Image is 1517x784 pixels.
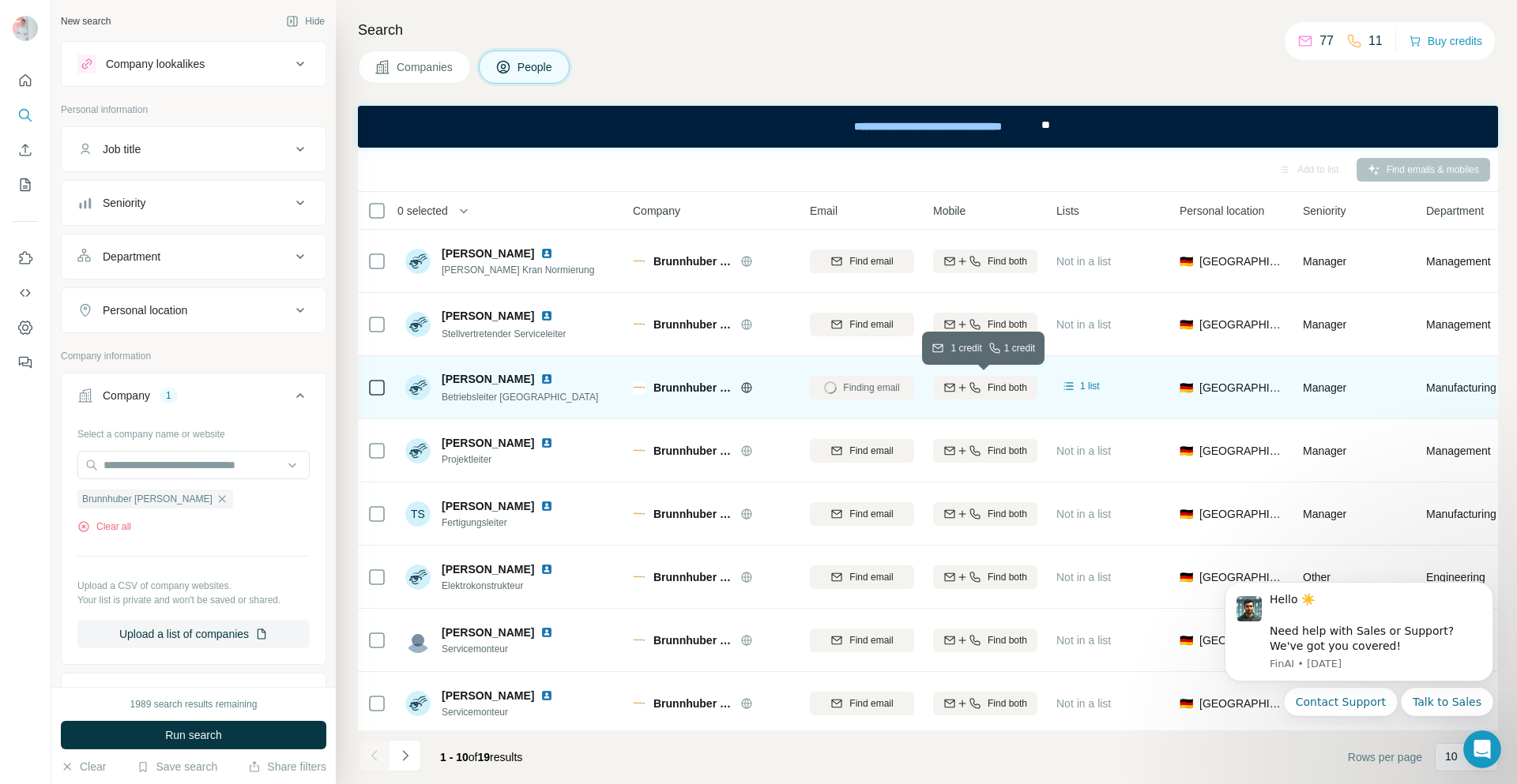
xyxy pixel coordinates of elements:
span: Find both [988,570,1027,584]
button: Find both [933,565,1037,589]
span: Lists [1056,203,1079,219]
span: [GEOGRAPHIC_DATA] [1199,696,1284,711]
span: Fertigungsleiter [442,516,559,530]
img: LinkedIn logo [540,626,553,639]
div: 1989 search results remaining [130,697,258,711]
div: Select a company name or website [77,421,310,441]
span: [GEOGRAPHIC_DATA] [1199,632,1284,648]
p: 77 [1319,32,1334,51]
button: Find email [810,249,914,273]
img: Avatar [405,438,431,463]
p: 11 [1368,32,1383,51]
span: Not in a list [1056,634,1111,647]
img: Logo of Brunnhuber Krane [633,697,646,710]
button: Find email [810,502,914,526]
button: Find both [933,692,1037,715]
span: [GEOGRAPHIC_DATA] [1199,253,1284,269]
button: Industry [62,677,326,715]
span: Companies [397,59,454,75]
span: Personal location [1180,203,1264,219]
button: Dashboard [13,313,38,342]
img: LinkedIn logo [540,500,553,512]
button: Upload a list of companies [77,620,310,648]
span: Not in a list [1056,255,1111,268]
span: Betriebsleiter [GEOGRAPHIC_DATA] [442,392,598,403]
button: Find email [810,313,914,336]
span: [PERSON_NAME] [442,561,534,577]
iframe: Banner [358,106,1498,148]
span: Rows per page [1348,749,1422,765]
button: Company lookalikes [62,45,326,83]
span: 🇩🇪 [1180,317,1193,332]
img: Avatar [13,16,38,41]
span: Find both [988,444,1027,458]
span: [PERSON_NAME] Kran Normierung [442,263,594,277]
div: 1 [160,388,178,403]
p: 10 [1445,748,1458,764]
span: Find both [988,696,1027,711]
span: Projektleiter [442,452,559,467]
span: Find email [849,254,893,268]
span: 🇩🇪 [1180,443,1193,459]
img: LinkedIn logo [540,247,553,260]
button: Find email [810,565,914,589]
span: Email [810,203,838,219]
img: Avatar [405,691,431,716]
span: Find email [849,507,893,521]
span: Department [1426,203,1484,219]
span: Brunnhuber [PERSON_NAME] [653,696,732,711]
img: LinkedIn logo [540,309,553,322]
span: Brunnhuber [PERSON_NAME] [653,443,732,459]
p: Personal information [61,103,326,117]
span: Find both [988,507,1027,521]
span: Brunnhuber [PERSON_NAME] [653,632,732,648]
span: Not in a list [1056,445,1111,457]
div: Personal location [103,302,187,318]
span: 🇩🇪 [1180,253,1193,269]
span: 19 [478,751,491,763]
button: Find both [933,249,1037,273]
span: Find both [988,254,1027,268]
img: Avatar [405,628,431,653]
span: 🇩🇪 [1180,696,1193,711]
div: Department [103,249,160,264]
span: Brunnhuber [PERSON_NAME] [82,492,213,506]
span: Manager [1303,381,1346,394]
img: Avatar [405,565,431,590]
button: Personal location [62,291,326,329]
span: 0 selected [397,203,448,219]
iframe: Intercom live chat [1463,730,1501,768]
span: of [469,751,478,763]
span: [GEOGRAPHIC_DATA] [1199,569,1284,585]
span: People [518,59,554,75]
button: Use Surfe API [13,279,38,307]
div: Job title [103,141,141,157]
span: [PERSON_NAME] [442,435,534,451]
span: [GEOGRAPHIC_DATA] [1199,380,1284,396]
img: Logo of Brunnhuber Krane [633,318,646,331]
button: Find both [933,628,1037,652]
img: Logo of Brunnhuber Krane [633,381,646,394]
button: Find both [933,502,1037,526]
span: Stellvertretender Serviceleiter [442,328,566,339]
button: Clear all [77,520,131,534]
div: Company [103,388,150,403]
button: Feedback [13,348,38,377]
span: Brunnhuber [PERSON_NAME] [653,317,732,332]
div: Seniority [103,195,145,211]
button: Run search [61,721,326,749]
img: Logo of Brunnhuber Krane [633,634,646,647]
p: Upload a CSV of company websites. [77,579,310,593]
p: Company information [61,349,326,363]
span: results [440,751,522,763]
img: LinkedIn logo [540,689,553,702]
button: Enrich CSV [13,136,38,164]
span: Brunnhuber [PERSON_NAME] [653,380,732,396]
span: Find both [988,381,1027,395]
